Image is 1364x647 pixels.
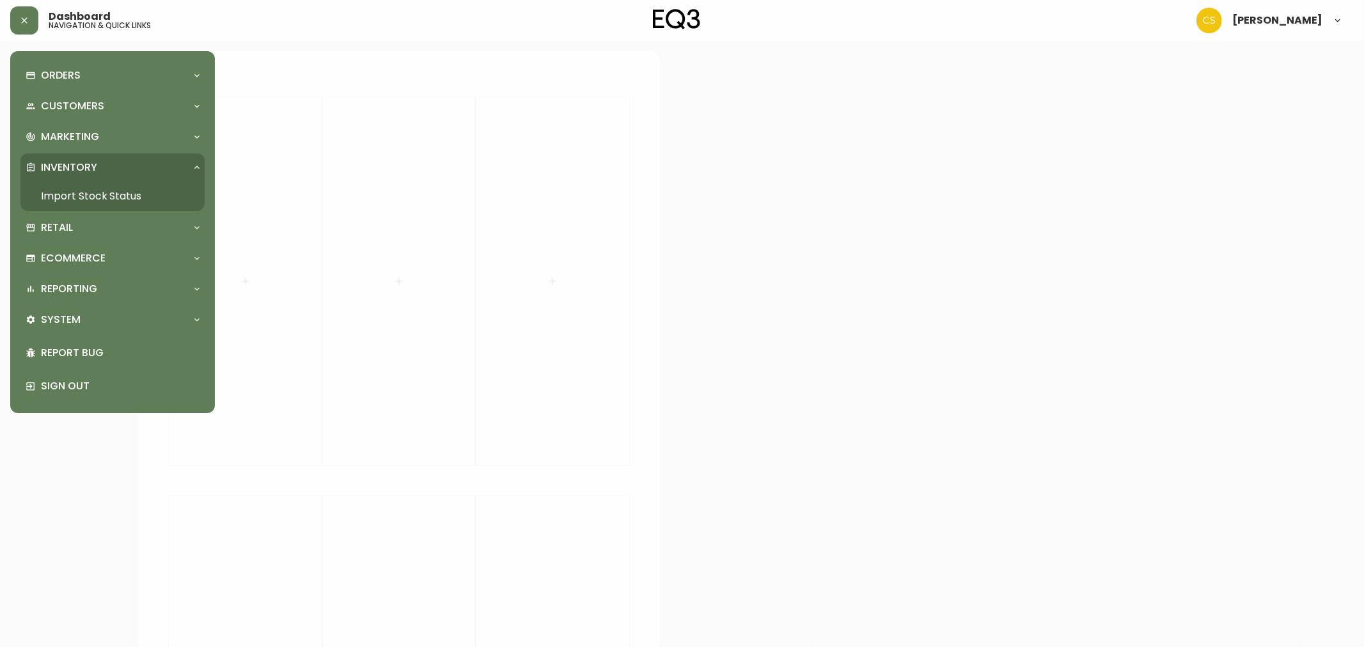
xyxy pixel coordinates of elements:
span: [PERSON_NAME] [1232,15,1322,26]
p: Marketing [41,130,99,144]
img: logo [653,9,700,29]
div: Inventory [20,153,205,182]
p: Orders [41,68,81,82]
p: Sign Out [41,379,200,393]
div: Marketing [20,123,205,151]
div: Orders [20,61,205,90]
p: Report Bug [41,346,200,360]
p: Ecommerce [41,251,106,265]
div: Retail [20,214,205,242]
p: System [41,313,81,327]
p: Retail [41,221,73,235]
div: System [20,306,205,334]
p: Reporting [41,282,97,296]
span: Dashboard [49,12,111,22]
p: Customers [41,99,104,113]
div: Customers [20,92,205,120]
img: 996bfd46d64b78802a67b62ffe4c27a2 [1196,8,1222,33]
p: Inventory [41,160,97,175]
div: Reporting [20,275,205,303]
a: Import Stock Status [20,182,205,211]
div: Ecommerce [20,244,205,272]
div: Sign Out [20,370,205,403]
div: Report Bug [20,336,205,370]
h5: navigation & quick links [49,22,151,29]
